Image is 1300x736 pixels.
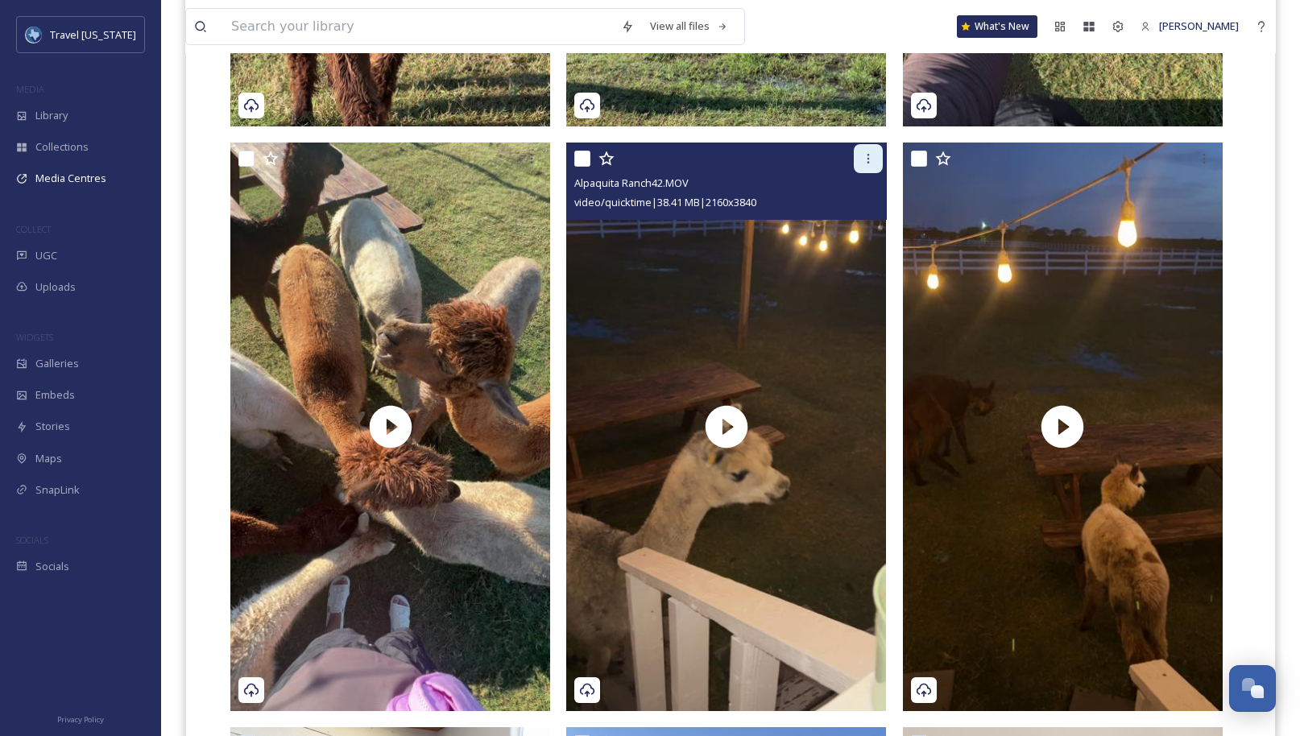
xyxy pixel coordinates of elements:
span: Privacy Policy [57,714,104,725]
span: Socials [35,559,69,574]
img: thumbnail [903,143,1223,711]
span: [PERSON_NAME] [1159,19,1239,33]
span: WIDGETS [16,331,53,343]
span: SnapLink [35,482,80,498]
span: SOCIALS [16,534,48,546]
input: Search your library [223,9,613,44]
span: Embeds [35,387,75,403]
span: Collections [35,139,89,155]
img: thumbnail [566,143,886,711]
span: video/quicktime | 38.41 MB | 2160 x 3840 [574,195,756,209]
span: Galleries [35,356,79,371]
span: Uploads [35,279,76,295]
button: Open Chat [1229,665,1276,712]
img: images%20%281%29.jpeg [26,27,42,43]
span: MEDIA [16,83,44,95]
span: Alpaquita Ranch42.MOV [574,176,689,190]
span: UGC [35,248,57,263]
a: What's New [957,15,1037,38]
span: COLLECT [16,223,51,235]
span: Media Centres [35,171,106,186]
span: Library [35,108,68,123]
a: [PERSON_NAME] [1132,10,1247,42]
img: thumbnail [230,143,550,711]
span: Stories [35,419,70,434]
a: Privacy Policy [57,709,104,728]
span: Maps [35,451,62,466]
span: Travel [US_STATE] [50,27,136,42]
a: View all files [642,10,736,42]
